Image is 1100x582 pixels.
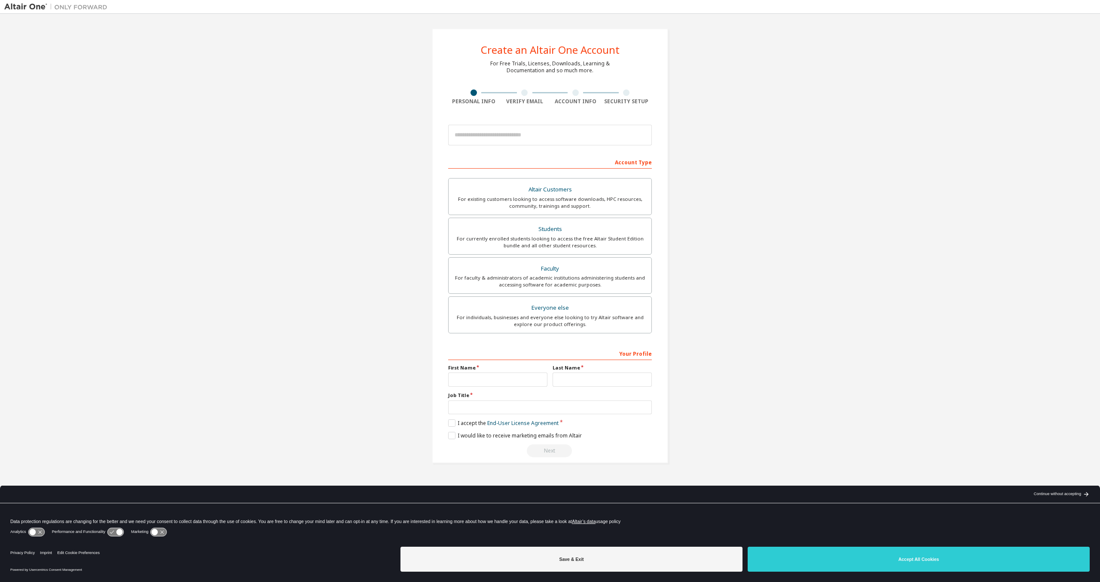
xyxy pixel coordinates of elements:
label: Last Name [553,364,652,371]
div: Create an Altair One Account [481,45,620,55]
div: Security Setup [601,98,652,105]
label: I would like to receive marketing emails from Altair [448,432,582,439]
div: Faculty [454,263,646,275]
div: Your Profile [448,346,652,360]
div: Verify Email [499,98,550,105]
div: For Free Trials, Licenses, Downloads, Learning & Documentation and so much more. [490,60,610,74]
label: First Name [448,364,547,371]
div: Personal Info [448,98,499,105]
div: For existing customers looking to access software downloads, HPC resources, community, trainings ... [454,196,646,209]
img: Altair One [4,3,112,11]
div: Students [454,223,646,235]
label: Job Title [448,392,652,399]
div: Account Info [550,98,601,105]
div: For faculty & administrators of academic institutions administering students and accessing softwa... [454,274,646,288]
a: End-User License Agreement [487,419,559,427]
div: For currently enrolled students looking to access the free Altair Student Edition bundle and all ... [454,235,646,249]
div: Read and acccept EULA to continue [448,444,652,457]
div: Altair Customers [454,184,646,196]
div: For individuals, businesses and everyone else looking to try Altair software and explore our prod... [454,314,646,328]
label: I accept the [448,419,559,427]
div: Account Type [448,155,652,169]
div: Everyone else [454,302,646,314]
